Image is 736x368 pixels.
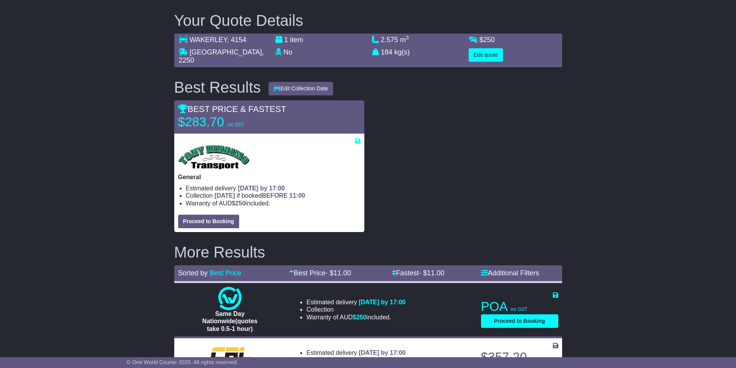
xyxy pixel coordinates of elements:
span: 250 [235,200,246,207]
p: $357.20 [481,349,558,365]
span: Same Day Nationwide(quotes take 0.5-1 hour) [202,310,257,332]
span: $ [353,314,367,321]
button: Edit Collection Date [269,82,333,95]
span: inc GST [511,307,527,312]
span: inc GST [228,122,244,127]
div: Best Results [170,79,265,96]
span: 250 [483,36,495,44]
h2: More Results [174,244,562,261]
span: $ [479,36,495,44]
li: Collection [306,306,406,313]
span: if booked [214,192,305,199]
span: 2.575 [381,36,398,44]
span: - $ [325,269,351,277]
li: Warranty of AUD included. [306,314,406,321]
a: Additional Filters [481,269,539,277]
img: Tony Innaimo Transport: General [178,145,250,170]
span: BEFORE [262,192,288,199]
span: 11:00 [289,192,305,199]
span: 184 [381,48,393,56]
button: Edit quote [469,48,503,62]
img: CRL: General [205,345,255,368]
span: [DATE] by 17:00 [359,349,406,356]
li: Estimated delivery [306,298,406,306]
li: Estimated delivery [186,185,360,192]
span: [DATE] by 17:00 [359,299,406,305]
span: 11.00 [427,269,444,277]
span: 11.00 [333,269,351,277]
p: $283.70 [178,114,275,130]
li: Estimated delivery [306,349,426,356]
button: Proceed to Booking [481,314,558,328]
span: kg(s) [394,48,410,56]
li: Collection [306,356,426,364]
h2: Your Quote Details [174,12,562,29]
img: One World Courier: Same Day Nationwide(quotes take 0.5-1 hour) [218,287,241,310]
a: Best Price- $11.00 [289,269,351,277]
span: item [290,36,303,44]
span: - $ [419,269,444,277]
span: WAKERLEY [190,36,227,44]
a: Best Price [210,269,241,277]
span: [DATE] [214,192,235,199]
span: No [284,48,292,56]
span: Sorted by [178,269,208,277]
span: , 2250 [179,48,264,64]
p: General [178,173,360,181]
li: Collection [186,192,360,199]
span: $ [232,200,246,207]
span: 1 [284,36,288,44]
span: [GEOGRAPHIC_DATA] [190,48,262,56]
span: [DATE] by 17:00 [238,185,285,192]
span: © One World Courier 2025. All rights reserved. [127,359,238,365]
li: Warranty of AUD included. [186,200,360,207]
span: m [400,36,409,44]
sup: 3 [406,35,409,41]
span: BEST PRICE & FASTEST [178,104,286,114]
span: , 4154 [227,36,246,44]
a: Fastest- $11.00 [392,269,444,277]
button: Proceed to Booking [178,215,239,228]
span: 250 [356,314,367,321]
p: POA [481,299,558,314]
